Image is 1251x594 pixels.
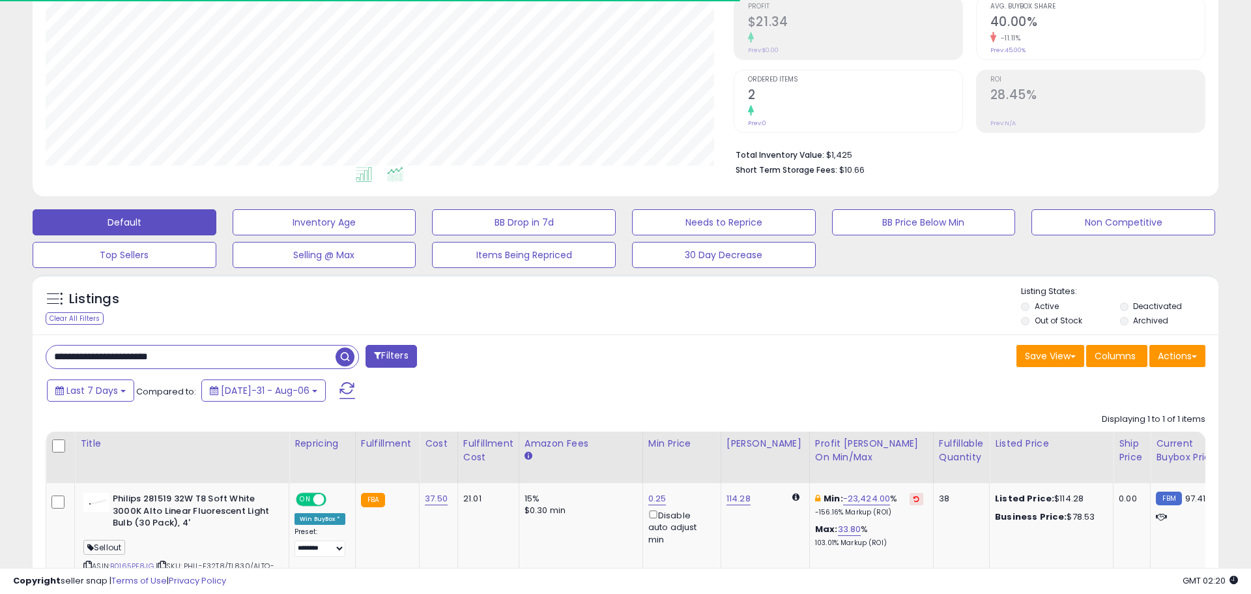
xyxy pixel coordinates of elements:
[1133,315,1168,326] label: Archived
[632,209,816,235] button: Needs to Reprice
[425,437,452,451] div: Cost
[525,505,633,516] div: $0.30 min
[995,437,1108,451] div: Listed Price
[111,574,167,587] a: Terms of Use
[748,46,779,54] small: Prev: $0.00
[83,540,125,555] span: Sellout
[233,209,416,235] button: Inventory Age
[748,14,962,32] h2: $21.34
[201,379,326,402] button: [DATE]-31 - Aug-06
[1156,437,1223,464] div: Current Buybox Price
[113,493,271,533] b: Philips 281519 32W T8 Soft White 3000K Alto Linear Fluorescent Light Bulb (30 Pack), 4'
[809,432,933,483] th: The percentage added to the cost of goods (COGS) that forms the calculator for Min & Max prices.
[1149,345,1205,367] button: Actions
[525,493,633,505] div: 15%
[366,345,416,368] button: Filters
[295,437,350,451] div: Repricing
[839,164,865,176] span: $10.66
[995,511,1103,523] div: $78.53
[632,242,816,268] button: 30 Day Decrease
[297,494,313,505] span: ON
[432,209,616,235] button: BB Drop in 7d
[995,493,1103,505] div: $114.28
[939,493,979,505] div: 38
[1102,413,1205,426] div: Displaying 1 to 1 of 1 items
[1031,209,1215,235] button: Non Competitive
[1119,493,1140,505] div: 0.00
[1185,492,1206,505] span: 97.41
[726,492,751,505] a: 114.28
[990,3,1205,10] span: Avg. Buybox Share
[69,290,119,308] h5: Listings
[1086,345,1147,367] button: Columns
[463,493,509,505] div: 21.01
[748,87,962,105] h2: 2
[736,164,837,175] b: Short Term Storage Fees:
[990,87,1205,105] h2: 28.45%
[233,242,416,268] button: Selling @ Max
[83,561,274,580] span: | SKU: PHIL-F32T8/TL830/ALTO-30
[80,437,283,451] div: Title
[990,119,1016,127] small: Prev: N/A
[525,451,532,462] small: Amazon Fees.
[832,209,1016,235] button: BB Price Below Min
[295,527,345,557] div: Preset:
[815,524,923,548] div: %
[136,385,196,398] span: Compared to:
[843,492,891,505] a: -23,424.00
[66,384,118,397] span: Last 7 Days
[83,493,109,512] img: 21wj07ahtKL._SL40_.jpg
[995,511,1067,523] b: Business Price:
[990,14,1205,32] h2: 40.00%
[939,437,984,464] div: Fulfillable Quantity
[169,574,226,587] a: Privacy Policy
[990,76,1205,83] span: ROI
[748,3,962,10] span: Profit
[648,508,711,546] div: Disable auto adjust min
[838,523,861,536] a: 33.80
[815,437,928,464] div: Profit [PERSON_NAME] on Min/Max
[1156,492,1181,505] small: FBM
[33,209,216,235] button: Default
[1133,301,1182,312] label: Deactivated
[815,539,923,548] p: 103.01% Markup (ROI)
[46,312,104,325] div: Clear All Filters
[1016,345,1084,367] button: Save View
[324,494,345,505] span: OFF
[996,33,1021,43] small: -11.11%
[815,508,923,517] p: -156.16% Markup (ROI)
[648,492,667,505] a: 0.25
[13,575,226,587] div: seller snap | |
[47,379,134,402] button: Last 7 Days
[13,574,61,587] strong: Copyright
[736,149,824,160] b: Total Inventory Value:
[1119,437,1145,464] div: Ship Price
[110,561,154,572] a: B0165PF8JG
[815,523,838,535] b: Max:
[726,437,804,451] div: [PERSON_NAME]
[33,242,216,268] button: Top Sellers
[748,119,766,127] small: Prev: 0
[463,437,513,464] div: Fulfillment Cost
[648,437,715,451] div: Min Price
[748,76,962,83] span: Ordered Items
[990,46,1026,54] small: Prev: 45.00%
[995,492,1054,505] b: Listed Price:
[815,493,923,517] div: %
[425,492,448,505] a: 37.50
[1021,286,1218,298] p: Listing States:
[824,492,843,505] b: Min:
[1035,315,1082,326] label: Out of Stock
[432,242,616,268] button: Items Being Repriced
[525,437,637,451] div: Amazon Fees
[361,493,385,507] small: FBA
[736,146,1196,162] li: $1,425
[1183,574,1238,587] span: 2025-08-15 02:20 GMT
[361,437,414,451] div: Fulfillment
[1095,349,1136,363] span: Columns
[221,384,309,397] span: [DATE]-31 - Aug-06
[295,513,345,525] div: Win BuyBox *
[1035,301,1059,312] label: Active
